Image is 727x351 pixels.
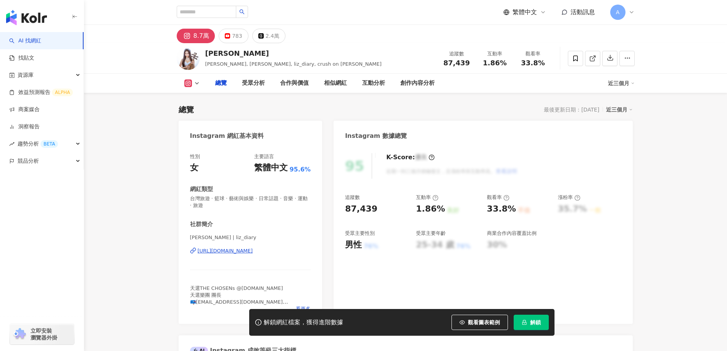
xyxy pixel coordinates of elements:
button: 觀看圖表範例 [451,315,508,330]
span: 1.86% [483,59,506,67]
div: 女 [190,162,198,174]
a: 商案媒合 [9,106,40,113]
div: 互動率 [480,50,509,58]
span: 立即安裝 瀏覽器外掛 [31,327,57,341]
div: [PERSON_NAME] [205,49,382,58]
div: 追蹤數 [442,50,471,58]
span: 繁體中文 [513,8,537,16]
img: KOL Avatar [177,47,200,70]
span: 看更多 [296,306,311,312]
div: 互動分析 [362,79,385,88]
span: search [239,9,245,15]
div: 觀看率 [487,194,509,201]
div: 觀看率 [519,50,548,58]
div: Instagram 數據總覽 [345,132,407,140]
div: Instagram 網紅基本資料 [190,132,264,140]
div: 2.4萬 [266,31,279,41]
div: 合作與價值 [280,79,309,88]
div: [URL][DOMAIN_NAME] [198,247,253,254]
span: [PERSON_NAME] | liz_diary [190,234,311,241]
a: chrome extension立即安裝 瀏覽器外掛 [10,324,74,345]
div: 追蹤數 [345,194,360,201]
a: 效益預測報告ALPHA [9,89,73,96]
div: 783 [232,31,242,41]
div: 主要語言 [254,153,274,160]
span: 觀看圖表範例 [468,319,500,325]
button: 783 [219,29,248,43]
div: 互動率 [416,194,438,201]
button: 解鎖 [514,315,549,330]
div: 33.8% [487,203,516,215]
span: 95.6% [290,165,311,174]
span: rise [9,141,15,147]
div: 男性 [345,239,362,251]
a: searchAI 找網紅 [9,37,41,45]
div: 8.7萬 [193,31,209,41]
button: 2.4萬 [252,29,285,43]
div: 繁體中文 [254,162,288,174]
div: 近三個月 [606,105,633,115]
div: 近三個月 [608,77,635,89]
div: 總覽 [179,104,194,115]
span: [PERSON_NAME], [PERSON_NAME], liz_diary, crush on [PERSON_NAME] [205,61,382,67]
span: 解鎖 [530,319,541,325]
div: 總覽 [215,79,227,88]
img: logo [6,10,47,25]
div: BETA [40,140,58,148]
div: 性別 [190,153,200,160]
a: [URL][DOMAIN_NAME] [190,247,311,254]
span: A [616,8,620,16]
div: 社群簡介 [190,220,213,228]
div: 受眾主要性別 [345,230,375,237]
div: 漲粉率 [558,194,580,201]
span: 活動訊息 [571,8,595,16]
div: 商業合作內容覆蓋比例 [487,230,537,237]
div: 網紅類型 [190,185,213,193]
div: 解鎖網紅檔案，獲得進階數據 [264,319,343,327]
span: 33.8% [521,59,545,67]
span: 87,439 [443,59,470,67]
a: 洞察報告 [9,123,40,131]
div: 最後更新日期：[DATE] [544,107,599,113]
span: 趨勢分析 [18,135,58,152]
button: 8.7萬 [177,29,215,43]
div: 受眾主要年齡 [416,230,446,237]
div: 1.86% [416,203,445,215]
img: chrome extension [12,328,27,340]
div: K-Score : [386,153,435,162]
a: 找貼文 [9,54,34,62]
div: 相似網紅 [324,79,347,88]
span: 天選THE CHOSENs @[DOMAIN_NAME] 天選樂團 團長 📪[EMAIL_ADDRESS][DOMAIN_NAME] 🐶 @duai_diary 浪直播🔍：1002482 #[P... [190,285,288,347]
div: 87,439 [345,203,377,215]
div: 受眾分析 [242,79,265,88]
span: 台灣旅遊 · 籃球 · 藝術與娛樂 · 日常話題 · 音樂 · 運動 · 旅遊 [190,195,311,209]
span: 競品分析 [18,152,39,170]
div: 創作內容分析 [400,79,435,88]
span: 資源庫 [18,66,34,84]
span: lock [522,320,527,325]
